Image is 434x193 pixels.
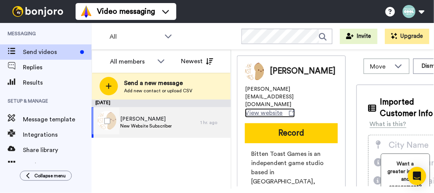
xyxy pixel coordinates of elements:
a: View website [245,108,295,118]
span: Video messaging [97,6,155,17]
img: vm-color.svg [80,5,92,18]
button: Upgrade [385,29,429,44]
span: Results [23,78,92,87]
span: [PERSON_NAME] [120,115,172,123]
span: New Website Subscriber [120,123,172,129]
div: Open Intercom Messenger [408,167,426,185]
span: Share library [23,146,92,155]
span: Workspaces [23,161,92,170]
span: Want a greater impact and engagement? [387,160,424,191]
div: [DATE] [92,100,231,107]
button: Record [245,123,338,143]
button: Newest [175,54,219,69]
button: Invite [340,29,378,44]
span: Move [370,62,391,71]
span: View website [245,108,283,118]
button: Collapse menu [20,171,72,181]
span: Add new contact or upload CSV [124,88,192,94]
span: All [110,32,161,41]
span: Integrations [23,130,92,139]
span: [PERSON_NAME] [270,65,336,77]
span: [PERSON_NAME][EMAIL_ADDRESS][DOMAIN_NAME] [245,85,338,108]
span: Message template [23,115,92,124]
span: Send videos [23,47,77,57]
span: Send a new message [124,79,192,88]
span: Collapse menu [34,173,66,179]
div: What is this? [370,119,407,129]
img: Image of Daniel [245,62,264,81]
img: bj-logo-header-white.svg [9,6,66,17]
div: All members [110,57,153,66]
span: Replies [23,63,92,72]
div: 1 hr. ago [200,119,227,126]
